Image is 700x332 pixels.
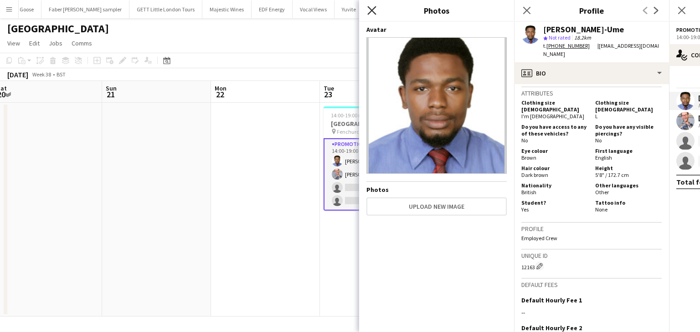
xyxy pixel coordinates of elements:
span: 18.2km [572,34,593,41]
span: 21 [104,89,117,100]
h5: Other languages [595,182,662,189]
h3: Unique ID [521,252,662,260]
div: BST [57,71,66,78]
h5: First language [595,147,662,154]
span: I'm [DEMOGRAPHIC_DATA] [521,113,584,120]
button: Majestic Wines [202,0,252,18]
app-job-card: 14:00-19:00 (5h)2/4[GEOGRAPHIC_DATA] Fenchurch Street1 RolePromotional Staffing (Brand Ambassador... [324,106,426,211]
h5: Do you have any visible piercings? [595,123,662,137]
div: [PERSON_NAME]-Ume [543,25,624,34]
h3: Default Hourly Fee 2 [521,324,582,332]
h3: [GEOGRAPHIC_DATA] [324,120,426,128]
span: | [EMAIL_ADDRESS][DOMAIN_NAME] [543,42,659,57]
span: Yes [521,206,529,213]
span: 14:00-19:00 (5h) [331,112,368,119]
h5: Student? [521,199,588,206]
button: Yuvite [335,0,364,18]
span: View [7,39,20,47]
a: Jobs [45,37,66,49]
span: Other [595,189,609,196]
span: Comms [72,39,92,47]
h5: Clothing size [DEMOGRAPHIC_DATA] [595,99,662,113]
a: View [4,37,24,49]
span: Sun [106,84,117,92]
span: Brown [521,154,536,161]
h3: Default Hourly Fee 1 [521,296,582,304]
button: Vocal Views [293,0,335,18]
h3: Attributes [521,89,662,97]
h4: Photos [366,186,507,194]
h5: Height [595,165,662,171]
h3: Photos [359,5,514,16]
div: [DATE] [7,70,28,79]
h1: [GEOGRAPHIC_DATA] [7,22,109,35]
div: Bio [514,62,669,84]
h5: Tattoo info [595,199,662,206]
div: -- [521,308,662,317]
span: British [521,189,536,196]
button: GETT Little London Tours [129,0,202,18]
h5: Eye colour [521,147,588,154]
span: No [595,137,602,144]
span: 22 [213,89,226,100]
div: 12163 [521,262,662,271]
h5: Clothing size [DEMOGRAPHIC_DATA] [521,99,588,113]
button: EDF Energy [252,0,293,18]
span: None [595,206,607,213]
app-card-role: Promotional Staffing (Brand Ambassadors)3A2/414:00-19:00 (5h)[PERSON_NAME]-Ume[PERSON_NAME] [324,138,426,211]
span: Edit [29,39,40,47]
a: Edit [26,37,43,49]
div: t. [543,42,597,50]
button: Upload new image [366,197,507,216]
h4: Avatar [366,25,507,34]
span: 23 [322,89,334,100]
span: Jobs [49,39,62,47]
h3: Profile [521,225,662,233]
span: Mon [215,84,226,92]
span: English [595,154,612,161]
img: Crew avatar [366,37,507,174]
p: Employed Crew [521,235,662,241]
span: Tue [324,84,334,92]
span: Not rated [549,34,571,41]
h3: Default fees [521,281,662,289]
h3: Profile [514,5,669,16]
h5: Hair colour [521,165,588,171]
span: Dark brown [521,171,548,178]
span: No [521,137,528,144]
span: L [595,113,598,120]
span: Fenchurch Street [337,128,377,135]
span: Week 38 [30,71,53,78]
h5: Nationality [521,182,588,189]
a: [PHONE_NUMBER] [546,42,597,49]
a: Comms [68,37,96,49]
span: 5'8" / 172.7 cm [595,171,629,178]
h5: Do you have access to any of these vehicles? [521,123,588,137]
button: Faber [PERSON_NAME] sampler [41,0,129,18]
